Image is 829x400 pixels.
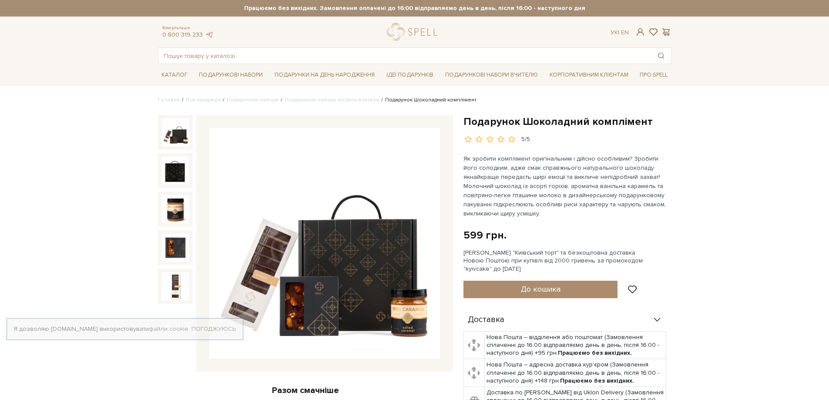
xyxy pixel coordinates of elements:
[149,325,188,333] a: файли cookie
[651,48,671,64] button: Пошук товару у каталозі
[191,325,236,333] a: Погоджуюсь
[387,23,441,41] a: logo
[158,48,651,64] input: Пошук товару у каталозі
[227,97,279,103] a: Подарункові набори
[611,29,629,37] div: Ук
[463,281,618,298] button: До кошика
[161,195,189,223] img: Подарунок Шоколадний комплімент
[158,97,180,103] a: Головна
[205,31,214,38] a: telegram
[485,331,666,359] td: Нова Пошта – відділення або поштомат (Замовлення сплаченні до 16:00 відправляємо день в день, піс...
[636,68,671,82] a: Про Spell
[7,325,243,333] div: Я дозволяю [DOMAIN_NAME] використовувати
[285,97,379,103] a: Подарункові набори на день вчителя
[521,135,530,144] div: 5/5
[463,154,668,218] p: Як зробити комплімент оригінальним і дійсно особливим? Зробити його солодким, адже смак справжньо...
[468,316,504,324] span: Доставка
[442,67,541,82] a: Подарункові набори Вчителю
[560,377,634,384] b: Працюємо без вихідних.
[158,4,671,12] strong: Працюємо без вихідних. Замовлення оплачені до 16:00 відправляємо день в день, після 16:00 - насту...
[195,68,266,82] a: Подарункові набори
[161,118,189,146] img: Подарунок Шоколадний комплімент
[186,97,221,103] a: Вся продукція
[546,68,632,82] a: Корпоративним клієнтам
[162,25,214,31] span: Консультація:
[158,68,191,82] a: Каталог
[558,349,632,356] b: Працюємо без вихідних.
[209,128,440,359] img: Подарунок Шоколадний комплімент
[271,68,378,82] a: Подарунки на День народження
[463,249,671,273] div: [PERSON_NAME] "Київський торт" та безкоштовна доставка Новою Поштою при купівлі від 2000 гривень ...
[463,115,671,128] h1: Подарунок Шоколадний комплімент
[158,385,453,396] div: Разом смачніше
[521,284,560,294] span: До кошика
[161,272,189,300] img: Подарунок Шоколадний комплімент
[618,29,619,36] span: |
[621,29,629,36] a: En
[383,68,437,82] a: Ідеї подарунків
[162,31,203,38] a: 0 800 319 233
[379,96,477,104] li: Подарунок Шоколадний комплімент
[161,157,189,185] img: Подарунок Шоколадний комплімент
[463,229,507,242] div: 599 грн.
[485,359,666,387] td: Нова Пошта – адресна доставка кур'єром (Замовлення сплаченні до 16:00 відправляємо день в день, п...
[161,234,189,262] img: Подарунок Шоколадний комплімент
